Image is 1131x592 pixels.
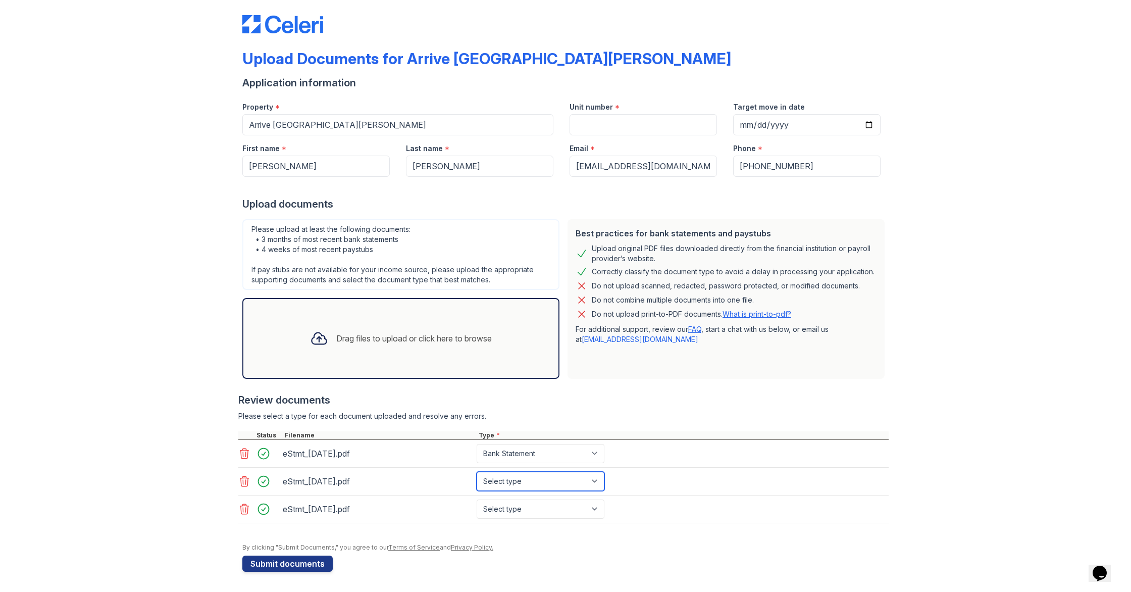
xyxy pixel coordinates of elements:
[733,143,756,154] label: Phone
[242,102,273,112] label: Property
[570,143,588,154] label: Email
[592,266,875,278] div: Correctly classify the document type to avoid a delay in processing your application.
[592,309,791,319] p: Do not upload print-to-PDF documents.
[254,431,283,439] div: Status
[238,411,889,421] div: Please select a type for each document uploaded and resolve any errors.
[283,473,473,489] div: eStmt_[DATE].pdf
[451,544,493,551] a: Privacy Policy.
[242,143,280,154] label: First name
[592,243,877,264] div: Upload original PDF files downloaded directly from the financial institution or payroll provider’...
[242,556,333,572] button: Submit documents
[733,102,805,112] label: Target move in date
[576,324,877,344] p: For additional support, review our , start a chat with us below, or email us at
[242,50,731,68] div: Upload Documents for Arrive [GEOGRAPHIC_DATA][PERSON_NAME]
[688,325,701,333] a: FAQ
[576,227,877,239] div: Best practices for bank statements and paystubs
[477,431,889,439] div: Type
[592,280,860,292] div: Do not upload scanned, redacted, password protected, or modified documents.
[582,335,698,343] a: [EMAIL_ADDRESS][DOMAIN_NAME]
[242,15,323,33] img: CE_Logo_Blue-a8612792a0a2168367f1c8372b55b34899dd931a85d93a1a3d3e32e68fde9ad4.png
[242,76,889,90] div: Application information
[242,544,889,552] div: By clicking "Submit Documents," you agree to our and
[242,197,889,211] div: Upload documents
[283,431,477,439] div: Filename
[406,143,443,154] label: Last name
[238,393,889,407] div: Review documents
[283,446,473,462] div: eStmt_[DATE].pdf
[1089,552,1121,582] iframe: chat widget
[570,102,613,112] label: Unit number
[336,332,492,344] div: Drag files to upload or click here to browse
[242,219,559,290] div: Please upload at least the following documents: • 3 months of most recent bank statements • 4 wee...
[723,310,791,318] a: What is print-to-pdf?
[388,544,440,551] a: Terms of Service
[592,294,754,306] div: Do not combine multiple documents into one file.
[283,501,473,517] div: eStmt_[DATE].pdf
